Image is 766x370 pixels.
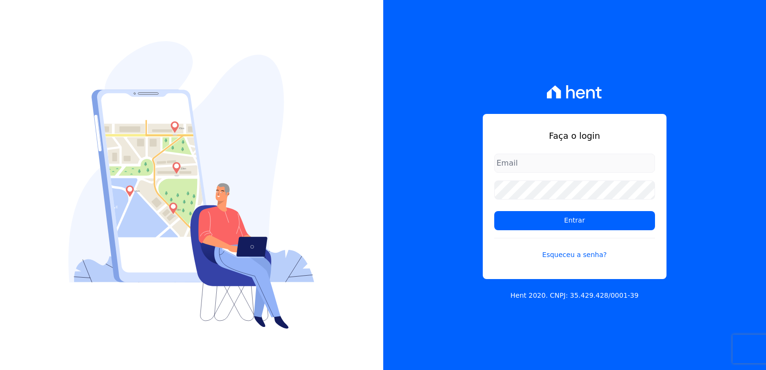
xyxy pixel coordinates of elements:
p: Hent 2020. CNPJ: 35.429.428/0001-39 [511,291,639,301]
a: Esqueceu a senha? [494,238,655,260]
h1: Faça o login [494,129,655,142]
img: Login [68,41,314,329]
input: Email [494,154,655,173]
input: Entrar [494,211,655,230]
